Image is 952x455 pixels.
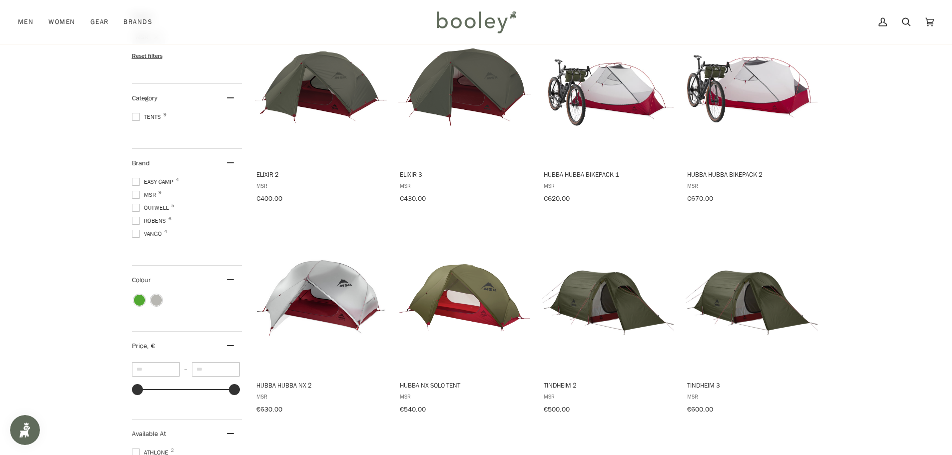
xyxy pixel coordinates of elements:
span: MSR [544,181,673,190]
span: Reset filters [132,52,162,60]
span: Elixir 2 [256,170,386,179]
span: Tindheim 2 [544,381,673,390]
span: Colour [132,275,158,285]
span: Tents [132,112,164,121]
img: MSR Elixir 3 Green - Booley Galway [398,21,531,153]
a: Hubba Hubba NX 2 [255,223,387,417]
span: 9 [163,112,166,117]
span: Outwell [132,203,172,212]
span: Brand [132,158,150,168]
span: 6 [168,216,171,221]
span: Elixir 3 [400,170,529,179]
img: MSR Hubba Hubba NX 2 Grey - Booley Galway [255,232,387,365]
span: MSR [400,392,529,401]
span: 9 [158,190,161,195]
img: MSR Hubba Hubba Bikepack 1 Green - Booley Galway [542,21,675,153]
span: €630.00 [256,405,282,414]
span: , € [147,341,155,351]
span: Available At [132,429,166,439]
li: Reset filters [132,52,242,60]
span: Hubba NX Solo Tent [400,381,529,390]
span: MSR [132,190,159,199]
a: Hubba NX Solo Tent [398,223,531,417]
img: MSR Hubba NX Solo Tent - Booley Galway [398,232,531,365]
a: Tindheim 3 [686,223,818,417]
span: Hubba Hubba Bikepack 1 [544,170,673,179]
span: €670.00 [687,194,713,203]
span: Women [48,17,75,27]
a: Elixir 2 [255,12,387,206]
span: MSR [400,181,529,190]
img: Booley [432,7,520,36]
span: MSR [687,392,817,401]
span: MSR [687,181,817,190]
span: 4 [176,177,179,182]
span: Gear [90,17,109,27]
span: MSR [256,392,386,401]
input: Maximum value [192,362,240,377]
img: MSR Tindheim 2 Green - Booley Galway [542,232,675,365]
span: €400.00 [256,194,282,203]
a: Tindheim 2 [542,223,675,417]
span: Hubba Hubba NX 2 [256,381,386,390]
span: Robens [132,216,169,225]
span: Price [132,341,155,351]
span: Easy Camp [132,177,176,186]
span: €600.00 [687,405,713,414]
span: Hubba Hubba Bikepack 2 [687,170,817,179]
span: Brands [123,17,152,27]
iframe: Button to open loyalty program pop-up [10,415,40,445]
span: 4 [164,229,167,234]
span: Men [18,17,33,27]
span: 5 [171,203,174,208]
a: Hubba Hubba Bikepack 1 [542,12,675,206]
span: Colour: Grey [151,295,162,306]
a: Elixir 3 [398,12,531,206]
span: MSR [544,392,673,401]
span: Tindheim 3 [687,381,817,390]
input: Minimum value [132,362,180,377]
span: Vango [132,229,165,238]
span: €620.00 [544,194,570,203]
span: Colour: Green [134,295,145,306]
span: 2 [171,448,174,453]
img: MSR Elixir 2 Green - Booley Galway [255,21,387,153]
span: – [180,365,192,374]
span: €430.00 [400,194,426,203]
a: Hubba Hubba Bikepack 2 [686,12,818,206]
span: MSR [256,181,386,190]
img: MSR Tindheim 3 Green - Booley Galway [686,232,818,365]
span: €500.00 [544,405,570,414]
span: €540.00 [400,405,426,414]
span: Category [132,93,157,103]
img: MSR Hubba Hubba Bikepack 2 Green - Booley Galway [686,21,818,153]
